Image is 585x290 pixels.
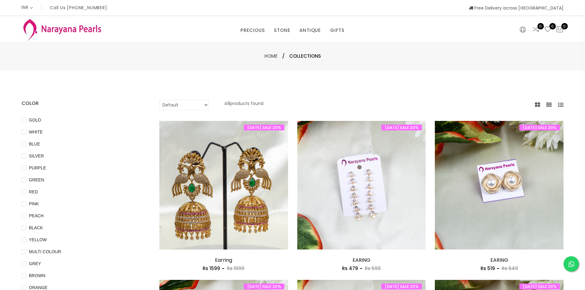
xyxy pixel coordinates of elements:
[244,284,284,289] span: [DATE] SALE 20%
[519,125,560,130] span: [DATE] SALE 20%
[21,100,141,107] h4: COLOR
[26,272,48,279] span: BROWN
[274,26,290,35] a: STONE
[549,23,556,29] span: 0
[381,284,422,289] span: [DATE] SALE 20%
[561,23,568,29] span: 0
[481,265,495,272] span: Rs 519
[26,176,47,183] span: GREEN
[330,26,345,35] a: GIFTS
[537,23,544,29] span: 0
[203,265,220,272] span: Rs 1599
[502,265,518,272] span: Rs 649
[469,5,564,11] span: Free Delivery across [GEOGRAPHIC_DATA]
[519,284,560,289] span: [DATE] SALE 20%
[26,236,49,243] span: YELLOW
[26,212,46,219] span: PEACH
[381,125,422,130] span: [DATE] SALE 20%
[26,141,43,147] span: BLUE
[26,224,45,231] span: BLACK
[365,265,381,272] span: Rs 599
[342,265,358,272] span: Rs 479
[544,26,552,34] a: 0
[289,52,321,60] span: Collections
[26,248,64,255] span: MULTI COLOUR
[227,265,244,272] span: Rs 1999
[26,117,44,123] span: GOLD
[26,260,44,267] span: GREY
[556,26,564,34] button: 0
[240,26,265,35] a: PRECIOUS
[215,257,232,264] a: Earring
[224,100,263,110] p: 48 products found
[353,257,370,264] a: EARING
[26,188,41,195] span: RED
[26,153,46,159] span: SILVER
[244,125,284,130] span: [DATE] SALE 20%
[490,257,508,264] a: EARING
[264,53,278,59] a: Home
[50,6,107,10] p: Call Us [PHONE_NUMBER]
[26,200,41,207] span: PINK
[26,129,45,135] span: WHITE
[299,26,321,35] a: ANTIQUE
[282,52,285,60] span: /
[26,164,49,171] span: PURPLE
[532,26,540,34] a: 0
